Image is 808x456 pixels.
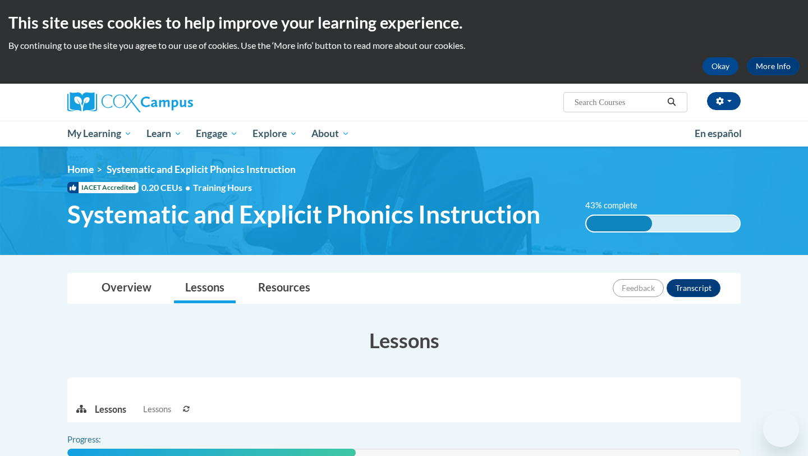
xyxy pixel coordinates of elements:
a: Learn [139,121,189,147]
iframe: Button to launch messaging window [763,411,799,447]
input: Search Courses [573,95,663,109]
a: Lessons [174,273,236,303]
button: Okay [703,57,738,75]
span: 0.20 CEUs [141,181,193,194]
label: 43% complete [585,199,650,212]
span: En español [695,127,742,139]
a: Engage [189,121,245,147]
button: Feedback [613,279,664,297]
p: By continuing to use the site you agree to our use of cookies. Use the ‘More info’ button to read... [8,39,800,52]
h2: This site uses cookies to help improve your learning experience. [8,11,800,34]
span: Training Hours [193,182,252,193]
span: Engage [196,127,238,140]
button: Transcript [667,279,720,297]
label: Progress: [67,434,132,446]
a: Explore [245,121,305,147]
div: 43% complete [586,216,653,231]
span: • [185,182,190,193]
div: Main menu [50,121,757,147]
a: Overview [90,273,163,303]
a: My Learning [60,121,139,147]
a: Resources [247,273,322,303]
span: Systematic and Explicit Phonics Instruction [107,163,296,175]
img: Cox Campus [67,92,193,112]
span: Lessons [143,403,171,416]
span: My Learning [67,127,132,140]
p: Lessons [95,403,126,416]
span: Explore [252,127,297,140]
h3: Lessons [67,326,741,354]
button: Search [663,95,680,109]
a: More Info [747,57,800,75]
span: Systematic and Explicit Phonics Instruction [67,199,540,229]
a: Home [67,163,94,175]
a: Cox Campus [67,92,281,112]
span: About [311,127,350,140]
span: Learn [146,127,182,140]
a: About [305,121,357,147]
span: IACET Accredited [67,182,139,193]
button: Account Settings [707,92,741,110]
a: En español [687,122,749,145]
